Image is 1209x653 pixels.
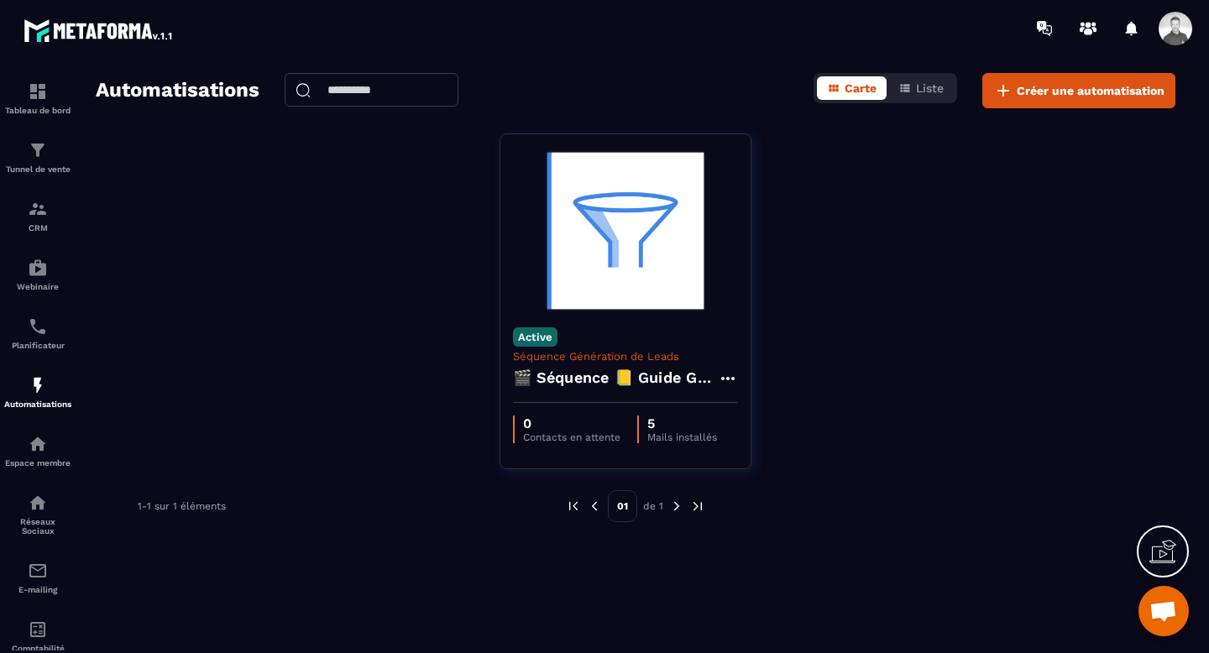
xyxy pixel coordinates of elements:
img: automations [28,375,48,395]
p: de 1 [643,499,663,513]
img: formation [28,199,48,219]
img: formation [28,81,48,102]
a: Ouvrir le chat [1138,586,1189,636]
a: social-networksocial-networkRéseaux Sociaux [4,480,71,548]
p: Comptabilité [4,644,71,653]
img: email [28,561,48,581]
button: Créer une automatisation [982,73,1175,108]
p: 5 [647,415,717,431]
p: Tableau de bord [4,106,71,115]
img: automation-background [513,147,738,315]
a: automationsautomationsAutomatisations [4,363,71,421]
a: formationformationCRM [4,186,71,245]
img: social-network [28,493,48,513]
img: logo [24,15,175,45]
a: formationformationTunnel de vente [4,128,71,186]
p: 01 [608,490,637,522]
span: Créer une automatisation [1017,82,1165,99]
p: Planificateur [4,341,71,350]
a: emailemailE-mailing [4,548,71,607]
img: next [669,499,684,514]
p: Tunnel de vente [4,165,71,174]
span: Carte [845,81,877,95]
p: CRM [4,223,71,232]
img: next [690,499,705,514]
p: Espace membre [4,458,71,468]
h4: 🎬 Séquence 📒 Guide Gratuit “Renforcer votre centre” + Relances & Pré-offre [513,366,718,389]
img: prev [587,499,602,514]
p: Réseaux Sociaux [4,517,71,535]
p: Webinaire [4,282,71,291]
p: Active [513,327,557,347]
p: 1-1 sur 1 éléments [138,500,226,512]
p: E-mailing [4,585,71,594]
a: formationformationTableau de bord [4,69,71,128]
p: 0 [523,415,620,431]
p: Contacts en attente [523,431,620,443]
span: Liste [916,81,944,95]
p: Séquence Génération de Leads [513,350,738,363]
a: schedulerschedulerPlanificateur [4,304,71,363]
img: accountant [28,619,48,640]
img: automations [28,434,48,454]
h2: Automatisations [96,73,259,108]
a: automationsautomationsEspace membre [4,421,71,480]
button: Liste [888,76,954,100]
button: Carte [817,76,887,100]
img: prev [566,499,581,514]
p: Mails installés [647,431,717,443]
img: scheduler [28,316,48,337]
p: Automatisations [4,400,71,409]
img: automations [28,258,48,278]
img: formation [28,140,48,160]
a: automationsautomationsWebinaire [4,245,71,304]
